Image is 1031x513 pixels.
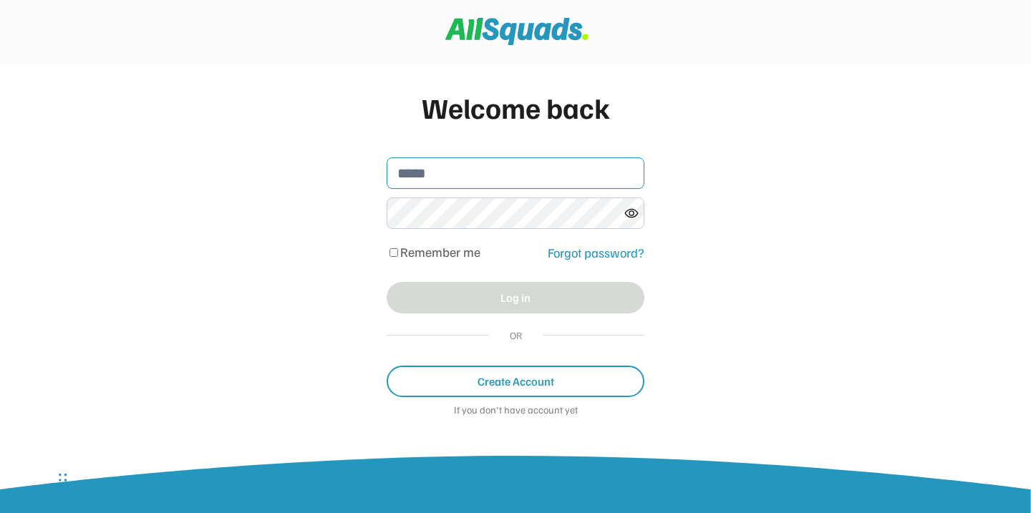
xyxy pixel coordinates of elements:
[503,328,528,343] div: OR
[387,282,644,313] button: Log in
[387,366,644,397] button: Create Account
[387,404,644,419] div: If you don't have account yet
[445,18,589,45] img: Squad%20Logo.svg
[548,243,644,263] div: Forgot password?
[387,86,644,129] div: Welcome back
[400,244,480,260] label: Remember me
